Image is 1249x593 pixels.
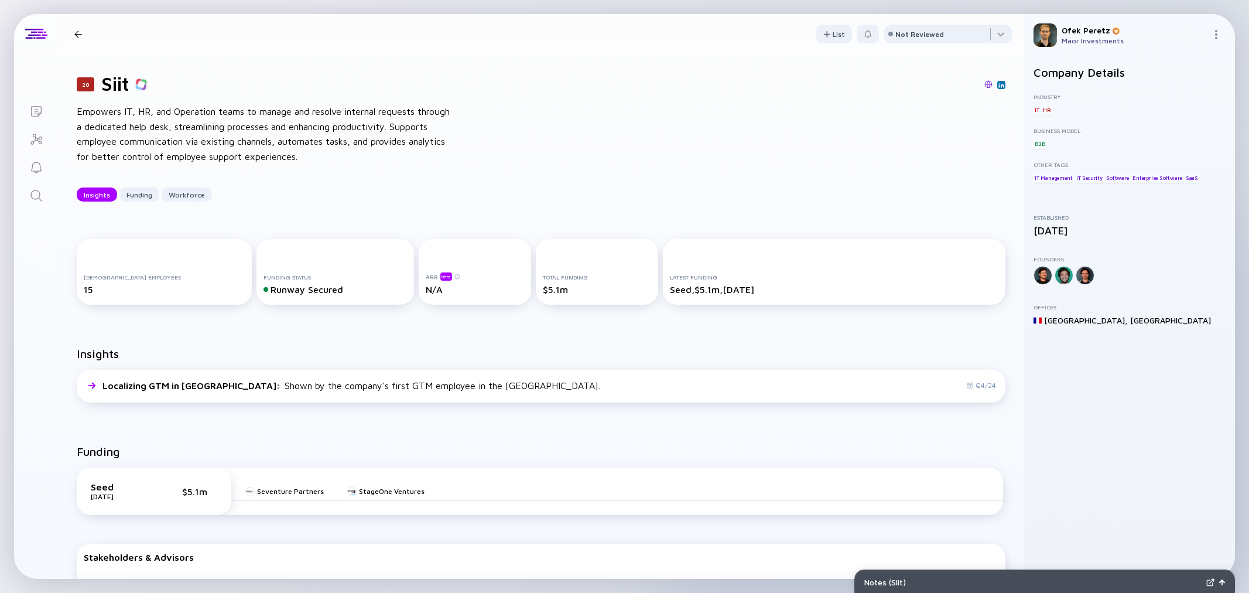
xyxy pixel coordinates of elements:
[347,487,425,496] a: StageOne Ventures
[119,188,159,202] button: Funding
[1075,172,1104,183] div: IT Security
[162,186,212,204] div: Workforce
[440,272,452,281] div: beta
[998,82,1004,88] img: Siit Linkedin Page
[670,274,998,281] div: Latest Funding
[119,186,159,204] div: Funding
[14,180,58,209] a: Search
[1034,172,1073,183] div: IT Management
[1044,315,1128,325] div: [GEOGRAPHIC_DATA] ,
[1034,214,1226,221] div: Established
[245,487,324,496] a: Seventure Partners
[84,284,245,295] div: 15
[1131,172,1183,183] div: Enterprise Software
[864,577,1202,587] div: Notes ( Siit )
[1034,23,1057,47] img: Ofek Profile Picture
[1185,172,1199,183] div: SaaS
[102,380,282,391] span: Localizing GTM in [GEOGRAPHIC_DATA] :
[162,188,212,202] button: Workforce
[14,124,58,152] a: Investor Map
[1034,161,1226,168] div: Other Tags
[264,284,407,295] div: Runway Secured
[84,552,998,563] div: Stakeholders & Advisors
[1034,93,1226,100] div: Industry
[14,152,58,180] a: Reminders
[1105,172,1130,183] div: Software
[359,487,425,496] div: StageOne Ventures
[966,381,996,390] div: Q4/24
[1034,255,1226,263] div: Founders
[1062,36,1207,45] div: Maor Investments
[1130,315,1211,325] div: [GEOGRAPHIC_DATA]
[182,486,217,497] div: $5.1m
[1034,104,1041,115] div: IT
[1212,30,1221,39] img: Menu
[543,274,652,281] div: Total Funding
[1034,138,1046,149] div: B2B
[1034,316,1042,325] img: France Flag
[1034,66,1226,79] h2: Company Details
[14,96,58,124] a: Lists
[264,274,407,281] div: Funding Status
[77,186,117,204] div: Insights
[77,77,94,91] div: 20
[984,80,993,88] img: Siit Website
[426,284,524,295] div: N/A
[543,284,652,295] div: $5.1m
[77,104,451,164] div: Empowers IT, HR, and Operation teams to manage and resolve internal requests through a dedicated ...
[77,188,117,202] button: Insights
[91,492,149,501] div: [DATE]
[895,30,944,39] div: Not Reviewed
[257,487,324,496] div: Seventure Partners
[1206,578,1214,587] img: Expand Notes
[77,445,120,458] h2: Funding
[1219,580,1225,585] img: Open Notes
[816,25,852,43] button: List
[1042,104,1052,115] div: HR
[1034,127,1226,134] div: Business Model
[77,347,119,360] h2: Insights
[670,284,998,295] div: Seed, $5.1m, [DATE]
[1062,25,1207,35] div: Ofek Peretz
[1034,304,1226,311] div: Offices
[101,73,129,95] h1: Siit
[91,482,149,492] div: Seed
[84,274,245,281] div: [DEMOGRAPHIC_DATA] Employees
[1034,224,1226,237] div: [DATE]
[102,380,600,391] div: Shown by the company's first GTM employee in the [GEOGRAPHIC_DATA].
[426,272,524,281] div: ARR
